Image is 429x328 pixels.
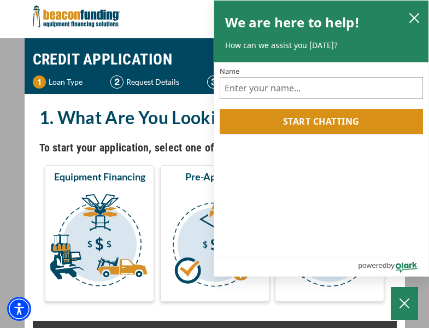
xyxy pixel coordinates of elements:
[49,75,83,89] p: Loan Type
[358,257,428,276] a: Powered by Olark
[185,170,244,183] span: Pre-Approval
[220,77,424,99] input: Name
[7,297,31,321] div: Accessibility Menu
[47,188,152,297] img: Equipment Financing
[358,259,386,272] span: powered
[160,165,269,302] button: Pre-Approval
[39,105,390,130] h2: 1. What Are You Looking For?
[391,287,418,320] button: Close Chatbox
[406,10,423,25] button: close chatbox
[225,40,418,51] p: How can we assist you [DATE]?
[45,165,154,302] button: Equipment Financing
[220,68,424,75] label: Name
[225,11,360,33] h2: We are here to help!
[33,44,397,75] h1: CREDIT APPLICATION
[387,259,395,272] span: by
[207,75,220,89] img: Step 3
[220,109,424,134] button: Start chatting
[126,75,179,89] p: Request Details
[162,188,267,297] img: Pre-Approval
[39,138,390,157] h4: To start your application, select one of the three options below.
[54,170,145,183] span: Equipment Financing
[110,75,124,89] img: Step 2
[33,75,46,89] img: Step 1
